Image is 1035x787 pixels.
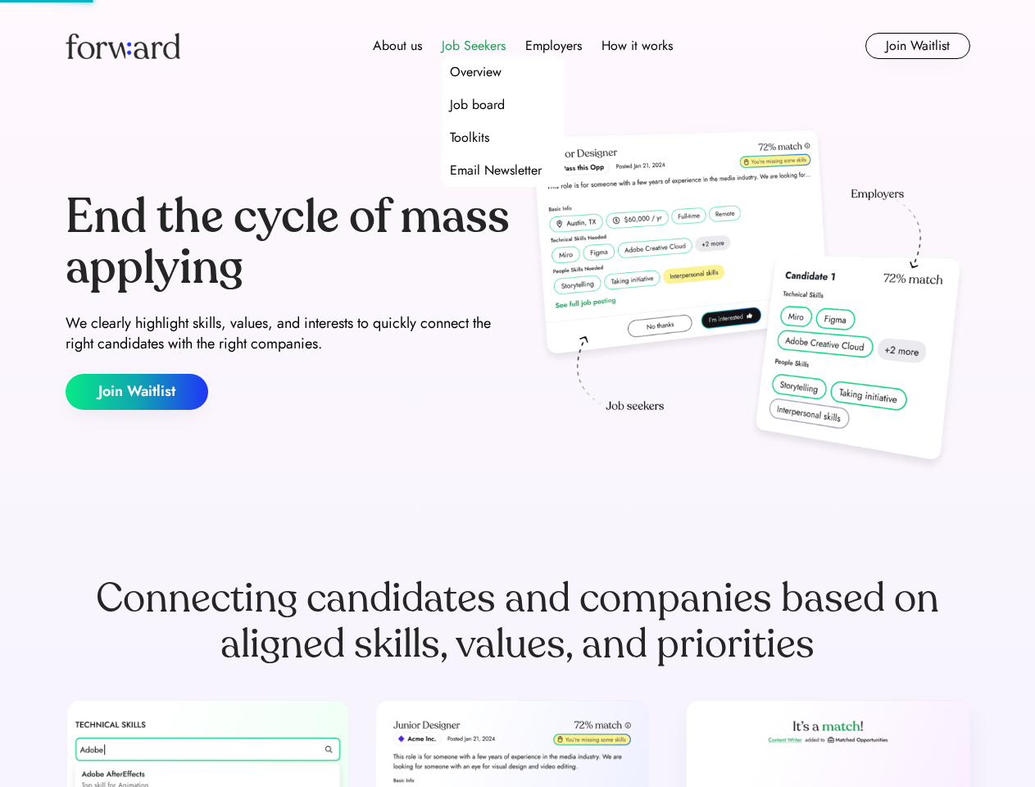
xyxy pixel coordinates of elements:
[66,33,180,59] img: Forward logo
[524,125,970,477] img: hero-image.png
[525,36,582,56] div: Employers
[66,192,511,293] div: End the cycle of mass applying
[865,33,970,59] button: Join Waitlist
[450,62,502,82] div: Overview
[66,575,970,667] div: Connecting candidates and companies based on aligned skills, values, and priorities
[66,374,208,410] button: Join Waitlist
[450,95,505,115] div: Job board
[601,36,673,56] div: How it works
[66,313,511,354] div: We clearly highlight skills, values, and interests to quickly connect the right candidates with t...
[373,36,422,56] div: About us
[450,161,542,180] div: Email Newsletter
[450,128,489,148] div: Toolkits
[442,36,506,56] div: Job Seekers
